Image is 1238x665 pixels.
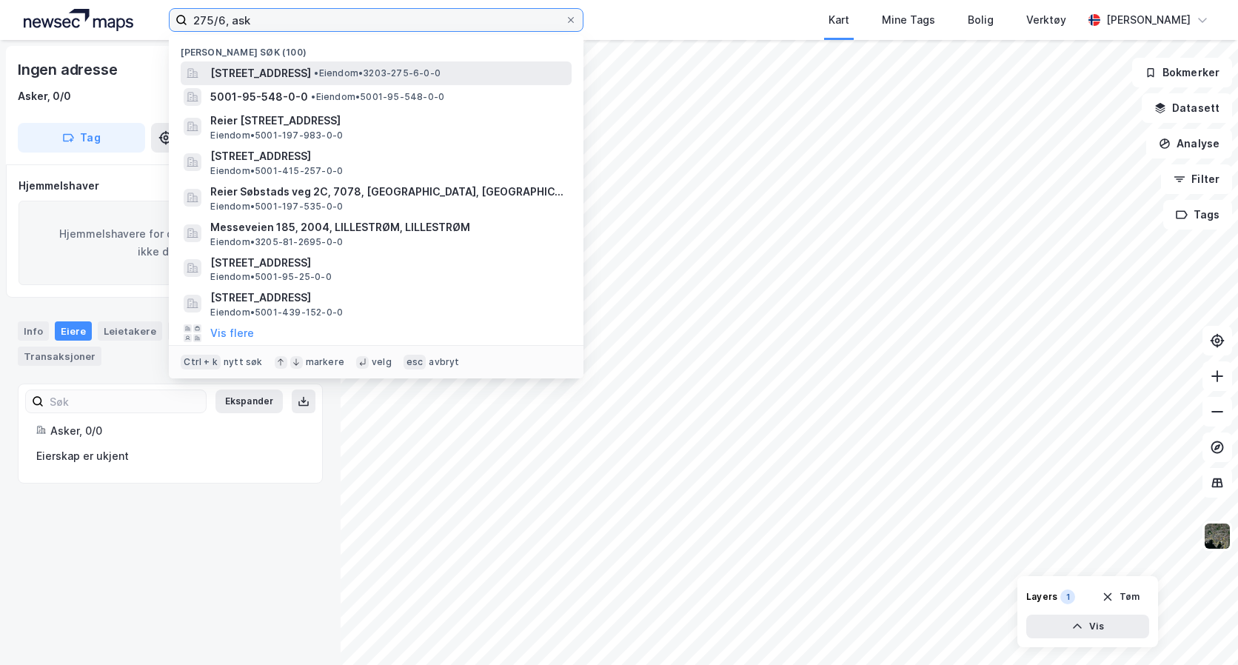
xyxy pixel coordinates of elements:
input: Søk på adresse, matrikkel, gårdeiere, leietakere eller personer [187,9,565,31]
span: Eiendom • 5001-439-152-0-0 [210,307,343,318]
span: [STREET_ADDRESS] [210,289,566,307]
div: [PERSON_NAME] søk (100) [169,35,583,61]
span: [STREET_ADDRESS] [210,64,311,82]
button: Analyse [1146,129,1232,158]
div: Ingen adresse [18,58,120,81]
div: Layers [1026,591,1057,603]
span: Eiendom • 3205-81-2695-0-0 [210,236,343,248]
span: [STREET_ADDRESS] [210,147,566,165]
span: Reier Søbstads veg 2C, 7078, [GEOGRAPHIC_DATA], [GEOGRAPHIC_DATA] [210,183,566,201]
div: Kontrollprogram for chat [1164,594,1238,665]
div: markere [306,356,344,368]
button: Vis flere [210,324,254,342]
span: Eiendom • 5001-95-25-0-0 [210,271,331,283]
span: Eiendom • 3203-275-6-0-0 [314,67,441,79]
div: Transaksjoner [18,347,101,366]
div: avbryt [429,356,459,368]
img: logo.a4113a55bc3d86da70a041830d287a7e.svg [24,9,133,31]
span: Reier [STREET_ADDRESS] [210,112,566,130]
div: Hjemmelshaver [19,177,322,195]
iframe: Chat Widget [1164,594,1238,665]
div: velg [372,356,392,368]
div: Leietakere [98,321,162,341]
div: 1 [1060,589,1075,604]
button: Tags [1163,200,1232,230]
button: Datasett [1142,93,1232,123]
span: Eiendom • 5001-415-257-0-0 [210,165,343,177]
button: Tag [18,123,145,153]
div: esc [404,355,426,370]
div: nytt søk [224,356,263,368]
span: [STREET_ADDRESS] [210,254,566,272]
span: Eiendom • 5001-197-535-0-0 [210,201,343,213]
button: Vis [1026,615,1149,638]
div: Eiere [55,321,92,341]
span: • [314,67,318,78]
button: Ekspander [215,390,283,413]
button: Tøm [1092,585,1149,609]
div: Hjemmelshavere for denne eiendommen er ikke definert [19,201,322,285]
div: Asker, 0/0 [18,87,71,105]
span: 5001-95-548-0-0 [210,88,308,106]
span: Eiendom • 5001-95-548-0-0 [311,91,444,103]
span: Messeveien 185, 2004, LILLESTRØM, LILLESTRØM [210,218,566,236]
div: Asker, 0/0 [50,422,304,440]
div: Info [18,321,49,341]
div: Datasett [168,321,224,341]
div: Kart [829,11,849,29]
span: Eiendom • 5001-197-983-0-0 [210,130,343,141]
div: Verktøy [1026,11,1066,29]
span: • [311,91,315,102]
button: Bokmerker [1132,58,1232,87]
div: Eierskap er ukjent [36,447,304,465]
div: Bolig [968,11,994,29]
button: Filter [1161,164,1232,194]
div: [PERSON_NAME] [1106,11,1191,29]
div: Mine Tags [882,11,935,29]
input: Søk [44,390,206,412]
img: 9k= [1203,522,1231,550]
div: Ctrl + k [181,355,221,370]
